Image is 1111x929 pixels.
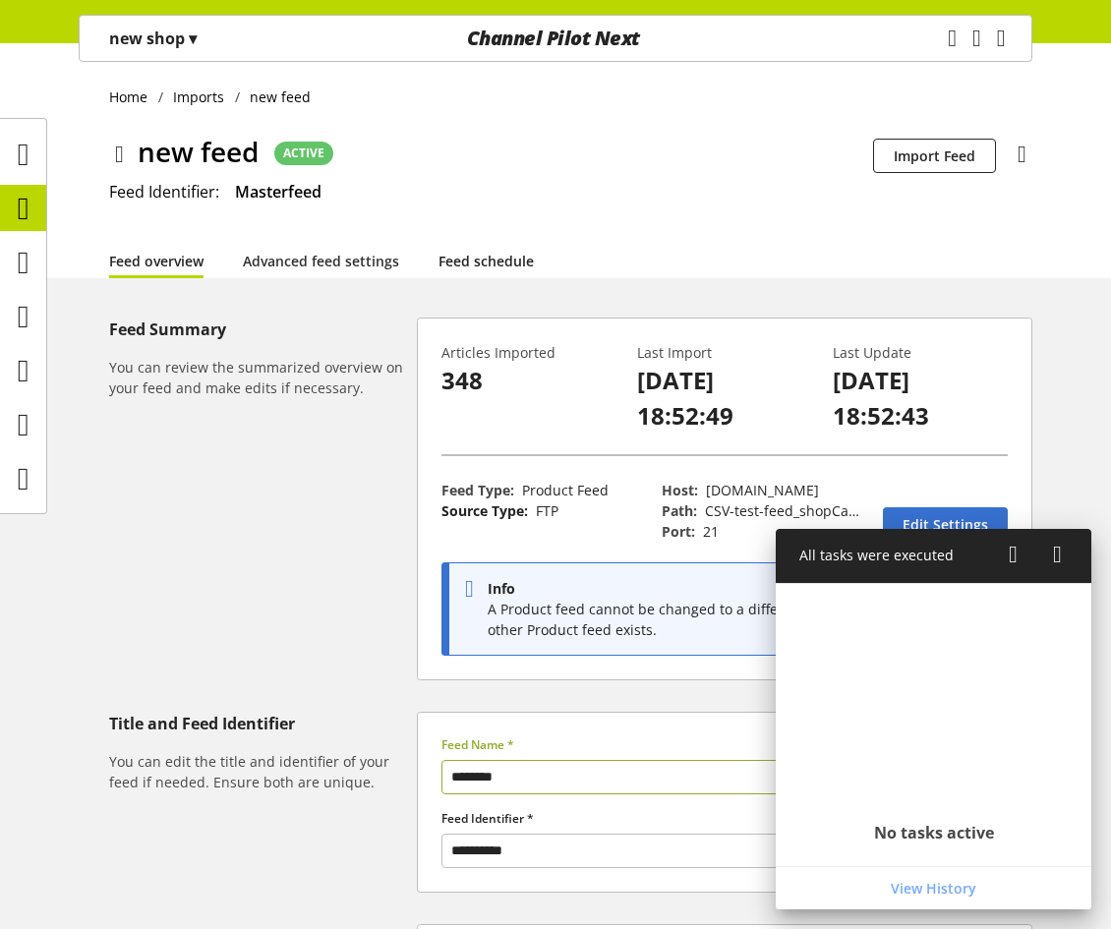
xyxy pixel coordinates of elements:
span: new feed [138,131,259,172]
span: ▾ [189,28,197,49]
a: View History [780,871,1087,905]
span: Host: [662,481,698,499]
p: Articles Imported [441,342,616,363]
h6: You can edit the title and identifier of your feed if needed. Ensure both are unique. [109,751,409,792]
span: ftp.channelpilot.com [706,481,819,499]
span: All tasks were executed [799,546,954,564]
h2: No tasks active [874,823,994,842]
span: Feed Name * [441,736,514,753]
span: Port: [662,522,695,541]
span: View History [891,878,976,899]
p: Last Import [637,342,812,363]
a: Feed schedule [439,251,534,271]
span: Edit Settings [903,514,988,535]
span: Source Type: [441,501,528,520]
p: 348 [441,363,616,398]
span: Path: [662,501,697,520]
span: Feed Identifier: [109,181,219,203]
a: Feed overview [109,251,204,271]
span: FTP [536,501,558,520]
span: 21 [703,522,719,541]
span: CSV-test-feed_shopCategoryTest.csv [662,501,861,541]
p: [DATE] 18:52:43 [833,363,1008,434]
a: Imports [163,87,235,107]
span: Masterfeed [235,181,322,203]
h5: Title and Feed Identifier [109,712,409,735]
p: A Product feed cannot be changed to a different feed type as long as no other Product feed exists. [488,599,998,640]
nav: main navigation [79,15,1032,62]
p: Info [488,578,998,599]
span: ACTIVE [283,145,324,162]
a: Edit Settings [883,507,1008,542]
h6: You can review the summarized overview on your feed and make edits if necessary. [109,357,409,398]
span: Feed Identifier * [441,810,534,827]
a: Advanced feed settings [243,251,399,271]
a: Home [109,87,158,107]
span: Import Feed [894,145,975,166]
span: Feed Type: [441,481,514,499]
span: Product Feed [522,481,609,499]
button: Import Feed [873,139,996,173]
p: new shop [109,27,197,50]
p: Last Update [833,342,1008,363]
h5: Feed Summary [109,318,409,341]
p: [DATE] 18:52:49 [637,363,812,434]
